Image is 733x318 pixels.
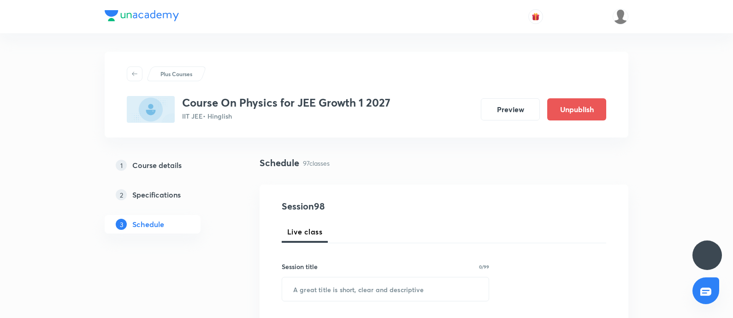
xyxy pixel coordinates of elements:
[702,250,713,261] img: ttu
[132,160,182,171] h5: Course details
[182,96,390,109] h3: Course On Physics for JEE Growth 1 2027
[182,111,390,121] p: IIT JEE • Hinglish
[116,219,127,230] p: 3
[127,96,175,123] img: 0305296D-A32A-4D90-9C3F-5A1245FFC5A2_plus.png
[116,160,127,171] p: 1
[282,199,450,213] h4: Session 98
[105,186,230,204] a: 2Specifications
[132,219,164,230] h5: Schedule
[547,98,606,120] button: Unpublish
[105,156,230,174] a: 1Course details
[287,226,322,237] span: Live class
[282,277,489,301] input: A great title is short, clear and descriptive
[105,10,179,21] img: Company Logo
[528,9,543,24] button: avatar
[613,9,628,24] img: Devendra Kumar
[282,262,318,271] h6: Session title
[160,70,192,78] p: Plus Courses
[132,189,181,200] h5: Specifications
[303,158,330,168] p: 97 classes
[479,264,489,269] p: 0/99
[532,12,540,21] img: avatar
[481,98,540,120] button: Preview
[116,189,127,200] p: 2
[105,10,179,24] a: Company Logo
[260,156,299,170] h4: Schedule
